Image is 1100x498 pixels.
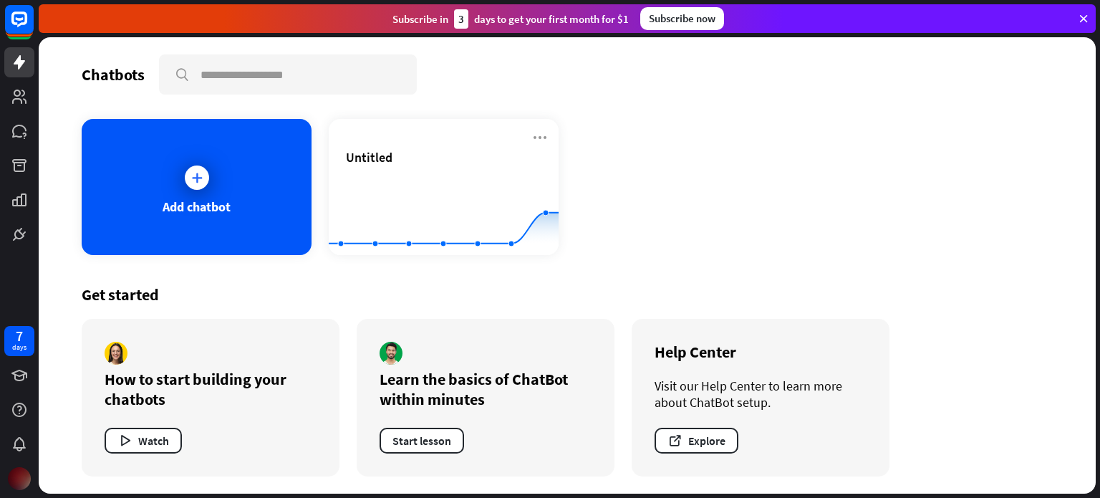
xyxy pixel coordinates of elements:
[16,330,23,343] div: 7
[640,7,724,30] div: Subscribe now
[105,369,317,409] div: How to start building your chatbots
[655,378,867,411] div: Visit our Help Center to learn more about ChatBot setup.
[12,343,26,353] div: days
[105,428,182,454] button: Watch
[4,326,34,356] a: 7 days
[163,198,231,215] div: Add chatbot
[655,342,867,362] div: Help Center
[105,342,127,365] img: author
[346,149,392,166] span: Untitled
[392,9,629,29] div: Subscribe in days to get your first month for $1
[11,6,54,49] button: Open LiveChat chat widget
[454,9,468,29] div: 3
[380,342,402,365] img: author
[655,428,738,454] button: Explore
[82,64,145,85] div: Chatbots
[82,284,1053,305] div: Get started
[380,428,464,454] button: Start lesson
[380,369,592,409] div: Learn the basics of ChatBot within minutes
